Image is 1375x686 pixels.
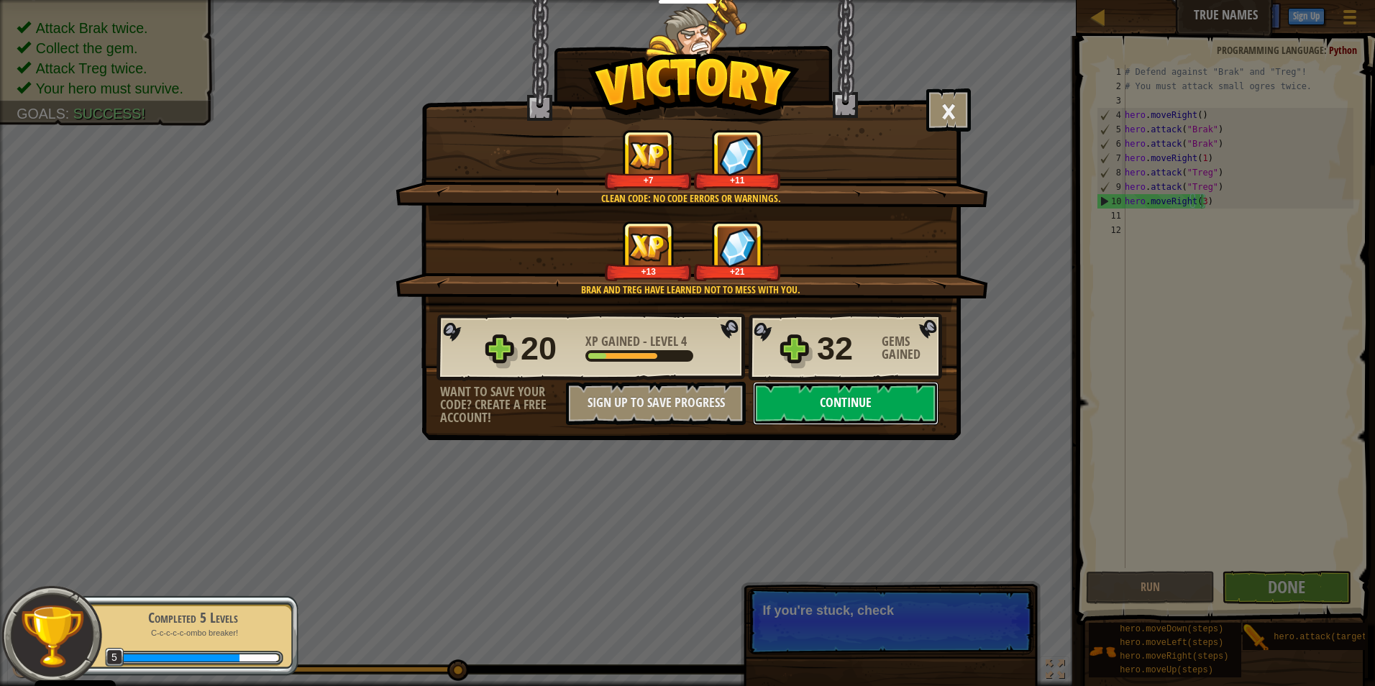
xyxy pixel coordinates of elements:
[647,332,681,350] span: Level
[588,53,800,125] img: Victory
[608,266,689,277] div: +13
[464,283,918,297] div: Brak and Treg have learned not to mess with you.
[521,326,577,372] div: 20
[681,332,687,350] span: 4
[697,266,778,277] div: +21
[585,335,687,348] div: -
[105,648,124,667] span: 5
[882,335,946,361] div: Gems Gained
[719,227,757,267] img: Gems Gained
[102,628,283,639] p: C-c-c-c-c-ombo breaker!
[629,142,669,170] img: XP Gained
[753,382,938,425] button: Continue
[464,191,918,206] div: Clean code: no code errors or warnings.
[926,88,971,132] button: ×
[817,326,873,372] div: 32
[566,382,746,425] button: Sign Up to Save Progress
[440,385,566,424] div: Want to save your code? Create a free account!
[629,233,669,261] img: XP Gained
[19,603,85,669] img: trophy.png
[719,136,757,175] img: Gems Gained
[608,175,689,186] div: +7
[585,332,643,350] span: XP Gained
[102,608,283,628] div: Completed 5 Levels
[697,175,778,186] div: +11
